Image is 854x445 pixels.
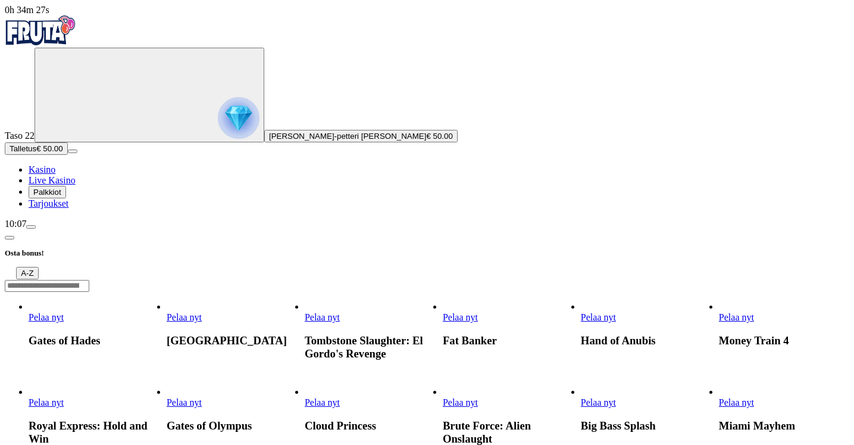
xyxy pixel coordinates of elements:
button: menu [26,225,36,229]
a: Rip City [167,312,202,322]
article: Tombstone Slaughter: El Gordo's Revenge [305,301,435,360]
span: [PERSON_NAME]-petteri [PERSON_NAME] [269,132,426,141]
article: Money Train 4 [719,301,849,347]
h3: Osta bonus! [5,248,849,259]
span: Pelaa nyt [719,312,754,322]
article: Gates of Olympus [167,387,297,432]
span: Pelaa nyt [305,397,340,407]
article: Miami Mayhem [719,387,849,432]
span: Pelaa nyt [581,312,616,322]
nav: Main menu [5,164,849,209]
span: Pelaa nyt [581,397,616,407]
article: Big Bass Splash [581,387,711,432]
a: Royal Express: Hold and Win [29,397,64,407]
h3: Gates of Hades [29,334,159,347]
span: Palkkiot [33,188,61,197]
h3: [GEOGRAPHIC_DATA] [167,334,297,347]
span: € 50.00 [36,144,62,153]
span: 10:07 [5,219,26,229]
span: Taso 22 [5,130,35,141]
h3: Hand of Anubis [581,334,711,347]
a: Money Train 4 [719,312,754,322]
span: Pelaa nyt [29,312,64,322]
span: Pelaa nyt [167,312,202,322]
a: Live Kasino [29,175,76,185]
a: Kasino [29,164,55,175]
a: Gates of Hades [29,312,64,322]
a: Hand of Anubis [581,312,616,322]
h3: Cloud Princess [305,419,435,432]
button: Palkkiot [29,186,66,198]
button: chevron-left icon [5,236,14,239]
h3: Fat Banker [443,334,573,347]
span: Pelaa nyt [719,397,754,407]
span: Pelaa nyt [29,397,64,407]
a: Miami Mayhem [719,397,754,407]
span: Talletus [10,144,36,153]
span: user session time [5,5,49,15]
button: Talletusplus icon€ 50.00 [5,142,68,155]
article: Fat Banker [443,301,573,347]
a: Big Bass Splash [581,397,616,407]
button: reward progress [35,48,264,142]
a: Tombstone Slaughter: El Gordo's Revenge [305,312,340,322]
a: Cloud Princess [305,397,340,407]
h3: Big Bass Splash [581,419,711,432]
article: Hand of Anubis [581,301,711,347]
h3: Tombstone Slaughter: El Gordo's Revenge [305,334,435,360]
span: Pelaa nyt [305,312,340,322]
a: Tarjoukset [29,198,68,209]
article: Rip City [167,301,297,347]
a: Brute Force: Alien Onslaught [443,397,478,407]
span: A-Z [21,269,33,278]
img: Fruta [5,15,76,45]
a: Fruta [5,37,76,47]
span: Pelaa nyt [167,397,202,407]
h3: Miami Mayhem [719,419,849,432]
span: Pelaa nyt [443,397,478,407]
h3: Money Train 4 [719,334,849,347]
button: menu [68,150,77,153]
span: Pelaa nyt [443,312,478,322]
article: Gates of Hades [29,301,159,347]
button: A-Z [16,267,38,279]
a: Fat Banker [443,312,478,322]
input: Search [5,280,89,292]
h3: Gates of Olympus [167,419,297,432]
span: € 50.00 [426,132,452,141]
article: Cloud Princess [305,387,435,432]
img: reward progress [218,97,259,139]
button: [PERSON_NAME]-petteri [PERSON_NAME]€ 50.00 [264,130,458,142]
a: Gates of Olympus [167,397,202,407]
nav: Primary [5,15,849,209]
